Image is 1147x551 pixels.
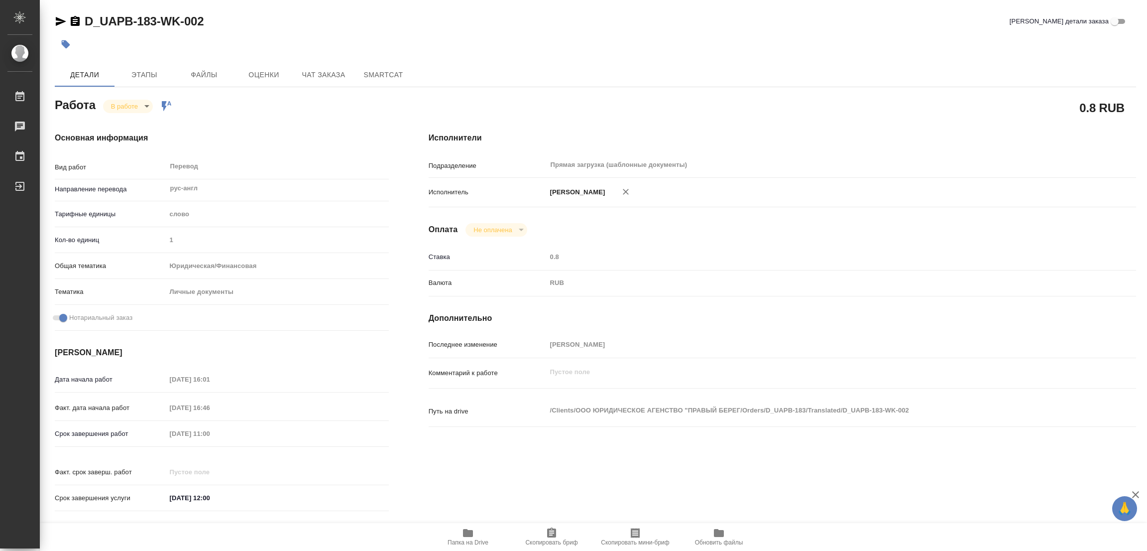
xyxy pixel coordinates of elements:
[69,313,132,323] span: Нотариальный заказ
[695,539,743,546] span: Обновить файлы
[547,250,1077,264] input: Пустое поле
[55,467,166,477] p: Факт. срок заверш. работ
[240,69,288,81] span: Оценки
[69,15,81,27] button: Скопировать ссылку
[180,69,228,81] span: Файлы
[103,100,153,113] div: В работе
[593,523,677,551] button: Скопировать мини-бриф
[426,523,510,551] button: Папка на Drive
[55,162,166,172] p: Вид работ
[547,275,1077,291] div: RUB
[547,337,1077,352] input: Пустое поле
[429,161,547,171] p: Подразделение
[166,491,253,505] input: ✎ Введи что-нибудь
[55,347,389,359] h4: [PERSON_NAME]
[429,368,547,378] p: Комментарий к работе
[166,426,253,441] input: Пустое поле
[601,539,669,546] span: Скопировать мини-бриф
[166,283,389,300] div: Личные документы
[429,340,547,350] p: Последнее изменение
[429,224,458,236] h4: Оплата
[1010,16,1109,26] span: [PERSON_NAME] детали заказа
[61,69,109,81] span: Детали
[166,401,253,415] input: Пустое поле
[85,14,204,28] a: D_UAPB-183-WK-002
[465,223,527,237] div: В работе
[166,372,253,387] input: Пустое поле
[166,258,389,275] div: Юридическая/Финансовая
[510,523,593,551] button: Скопировать бриф
[429,278,547,288] p: Валюта
[55,493,166,503] p: Срок завершения услуги
[677,523,761,551] button: Обновить файлы
[429,252,547,262] p: Ставка
[547,187,605,197] p: [PERSON_NAME]
[55,235,166,245] p: Кол-во единиц
[55,15,67,27] button: Скопировать ссылку для ЯМессенджера
[166,206,389,223] div: слово
[55,33,77,55] button: Добавить тэг
[55,132,389,144] h4: Основная информация
[120,69,168,81] span: Этапы
[55,209,166,219] p: Тарифные единицы
[1079,99,1125,116] h2: 0.8 RUB
[1116,498,1133,519] span: 🙏
[547,402,1077,419] textarea: /Clients/ООО ЮРИДИЧЕСКОЕ АГЕНСТВО "ПРАВЫЙ БЕРЕГ/Orders/D_UAPB-183/Translated/D_UAPB-183-WK-002
[300,69,347,81] span: Чат заказа
[359,69,407,81] span: SmartCat
[55,403,166,413] p: Факт. дата начала работ
[55,375,166,385] p: Дата начала работ
[55,287,166,297] p: Тематика
[470,226,515,234] button: Не оплачена
[615,181,637,203] button: Удалить исполнителя
[429,407,547,416] p: Путь на drive
[55,429,166,439] p: Срок завершения работ
[1112,496,1137,521] button: 🙏
[429,312,1136,324] h4: Дополнительно
[429,187,547,197] p: Исполнитель
[55,261,166,271] p: Общая тематика
[525,539,577,546] span: Скопировать бриф
[448,539,488,546] span: Папка на Drive
[55,184,166,194] p: Направление перевода
[166,233,389,247] input: Пустое поле
[166,465,253,479] input: Пустое поле
[429,132,1136,144] h4: Исполнители
[55,95,96,113] h2: Работа
[108,102,141,111] button: В работе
